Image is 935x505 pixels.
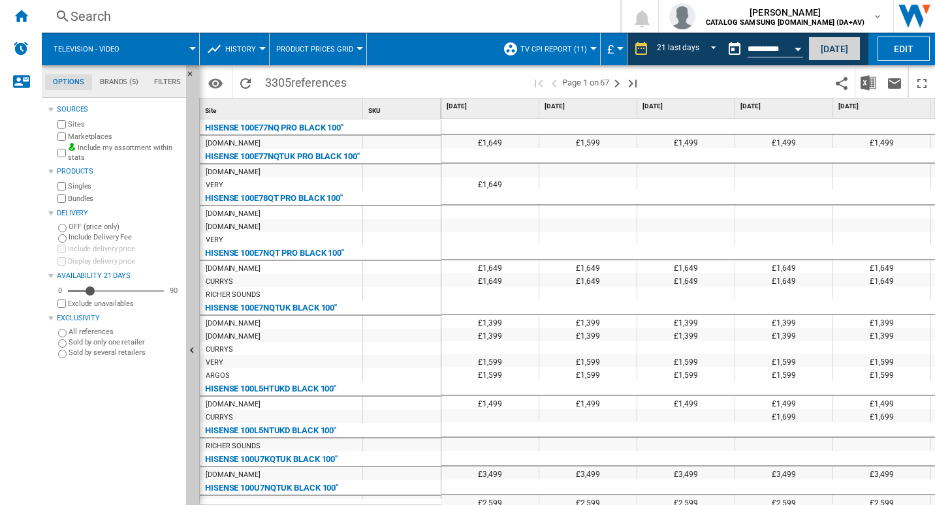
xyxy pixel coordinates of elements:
div: CURRYS [206,411,232,424]
span: [DATE] [545,102,634,111]
md-tab-item: Brands (5) [92,74,146,90]
input: OFF (price only) [58,224,67,232]
div: [DOMAIN_NAME] [206,468,261,482]
div: History [206,33,262,65]
div: HISENSE 100E77NQ PRO BLACK 100" [205,120,343,136]
md-tab-item: Options [45,74,92,90]
div: Search [71,7,586,25]
label: All references [69,327,181,337]
button: History [225,33,262,65]
button: Options [202,71,229,95]
div: £1,399 [637,315,735,328]
div: £1,649 [539,273,637,286]
button: £ [607,33,620,65]
div: £1,499 [833,396,930,409]
div: £1,499 [833,135,930,148]
div: [DOMAIN_NAME] [206,221,261,234]
div: £1,599 [539,354,637,367]
span: [DATE] [838,102,928,111]
div: HISENSE 100E77NQTUK PRO BLACK 100" [205,149,360,164]
div: £1,649 [833,260,930,273]
div: £1,399 [539,328,637,341]
span: SKU [368,107,381,114]
div: [DATE] [542,99,637,115]
div: £1,649 [637,273,735,286]
input: Sold by several retailers [58,350,67,358]
span: TV CPI Report (11) [520,45,587,54]
div: £1,649 [441,273,539,286]
input: Include delivery price [57,245,66,253]
div: Delivery [57,208,181,219]
label: Display delivery price [68,256,181,266]
label: Exclude unavailables [68,299,181,309]
md-menu: Currency [601,33,627,65]
div: £1,599 [441,367,539,380]
div: Television - video [48,33,193,65]
div: £1,649 [735,260,832,273]
span: Page 1 on 67 [562,67,609,98]
span: Television - video [54,45,119,54]
button: Open calendar [786,35,810,59]
div: Site Sort None [202,99,362,119]
div: £1,599 [735,367,832,380]
div: CURRYS [206,275,232,288]
div: £1,649 [441,135,539,148]
label: Include my assortment within stats [68,143,181,163]
div: £3,499 [735,467,832,480]
button: TV CPI Report (11) [520,33,594,65]
label: Sold by only one retailer [69,337,181,347]
img: excel-24x24.png [861,75,876,91]
button: Product prices grid [276,33,360,65]
label: Marketplaces [68,132,181,142]
div: £1,499 [539,396,637,409]
div: £1,599 [735,354,832,367]
button: Maximize [909,67,935,98]
span: 3305 [259,67,353,95]
button: Share this bookmark with others [829,67,855,98]
div: [DATE] [640,99,735,115]
div: Availability 21 Days [57,271,181,281]
div: [DOMAIN_NAME] [206,330,261,343]
div: £3,499 [441,467,539,480]
div: HISENSE 100U7KQTUK BLACK 100" [205,451,338,467]
div: £3,499 [833,467,930,480]
img: mysite-bg-18x18.png [68,143,76,151]
div: £1,499 [441,396,539,409]
div: £1,699 [833,409,930,422]
div: [DOMAIN_NAME] [206,317,261,330]
input: Include my assortment within stats [57,145,66,161]
md-slider: Availability [68,284,164,298]
div: [DATE] [444,99,539,115]
input: Sold by only one retailer [58,339,67,348]
div: £1,399 [833,315,930,328]
span: [DATE] [740,102,830,111]
div: SKU Sort None [366,99,441,119]
button: Hide [186,65,202,89]
div: £1,599 [539,135,637,148]
img: alerts-logo.svg [13,40,29,56]
div: HISENSE 100L5NTUKD BLACK 100" [205,423,336,438]
input: Marketplaces [57,132,66,141]
div: [DOMAIN_NAME] [206,398,261,411]
button: First page [531,67,547,98]
span: Site [205,107,216,114]
div: £1,699 [735,409,832,422]
div: CURRYS [206,343,232,356]
div: Products [57,166,181,177]
div: £1,599 [539,367,637,380]
div: £1,649 [441,260,539,273]
button: Send this report by email [881,67,908,98]
button: Reload [232,67,259,98]
div: Sort None [366,99,441,119]
label: Include delivery price [68,244,181,254]
button: Television - video [54,33,133,65]
div: £1,399 [735,315,832,328]
div: £1,399 [441,328,539,341]
div: HISENSE 100E7NQT PRO BLACK 100" [205,245,344,261]
span: History [225,45,256,54]
input: Bundles [57,194,66,203]
input: Display delivery price [57,257,66,266]
div: £1,499 [735,135,832,148]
